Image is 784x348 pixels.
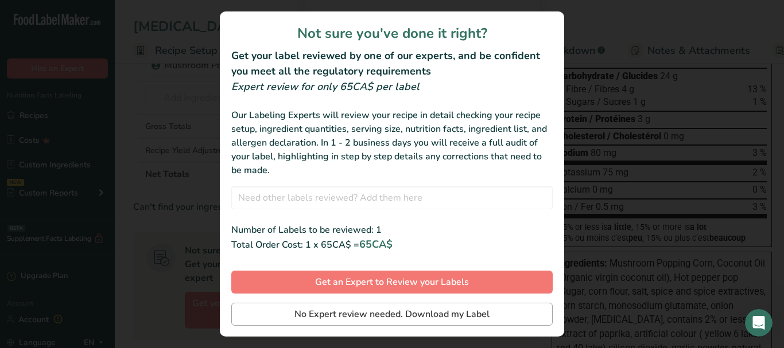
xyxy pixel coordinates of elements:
[231,223,553,237] div: Number of Labels to be reviewed: 1
[231,23,553,44] h1: Not sure you've done it right?
[231,48,553,79] h2: Get your label reviewed by one of our experts, and be confident you meet all the regulatory requi...
[359,237,393,251] span: 65CA$
[231,79,553,95] div: Expert review for only 65CA$ per label
[231,237,553,252] div: Total Order Cost: 1 x 65CA$ =
[231,108,553,177] div: Our Labeling Experts will review your recipe in detail checking your recipe setup, ingredient qua...
[231,271,553,294] button: Get an Expert to Review your Labels
[231,303,553,326] button: No Expert review needed. Download my Label
[294,307,490,321] span: No Expert review needed. Download my Label
[315,275,469,289] span: Get an Expert to Review your Labels
[231,186,553,209] input: Need other labels reviewed? Add them here
[745,309,773,337] iframe: Intercom live chat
